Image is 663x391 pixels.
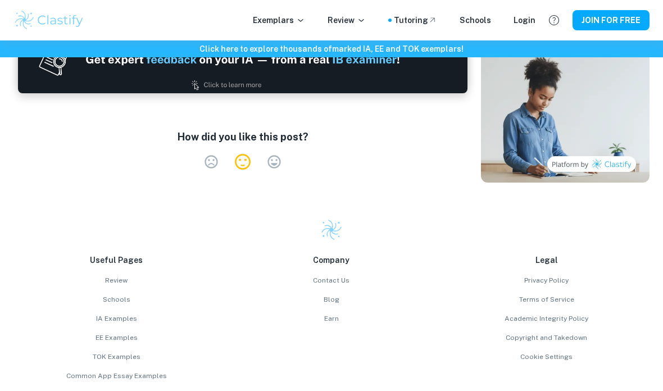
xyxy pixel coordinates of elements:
[13,371,220,381] a: Common App Essay Examples
[320,219,343,241] img: Clastify logo
[13,254,220,266] p: Useful Pages
[229,294,435,304] a: Blog
[544,11,564,30] button: Help and Feedback
[514,14,535,26] a: Login
[13,275,220,285] a: Review
[13,9,85,31] img: Clastify logo
[253,14,305,26] p: Exemplars
[2,43,661,55] h6: Click here to explore thousands of marked IA, EE and TOK exemplars !
[229,313,435,324] a: Earn
[13,294,220,304] a: Schools
[229,254,435,266] p: Company
[443,313,650,324] a: Academic Integrity Policy
[13,352,220,362] a: TOK Examples
[443,294,650,304] a: Terms of Service
[178,129,308,145] h6: How did you like this post?
[328,14,366,26] p: Review
[460,14,491,26] a: Schools
[18,26,467,93] img: Ad
[13,333,220,343] a: EE Examples
[573,10,650,30] button: JOIN FOR FREE
[229,275,435,285] a: Contact Us
[443,254,650,266] p: Legal
[443,352,650,362] a: Cookie Settings
[443,333,650,343] a: Copyright and Takedown
[443,275,650,285] a: Privacy Policy
[13,313,220,324] a: IA Examples
[394,14,437,26] a: Tutoring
